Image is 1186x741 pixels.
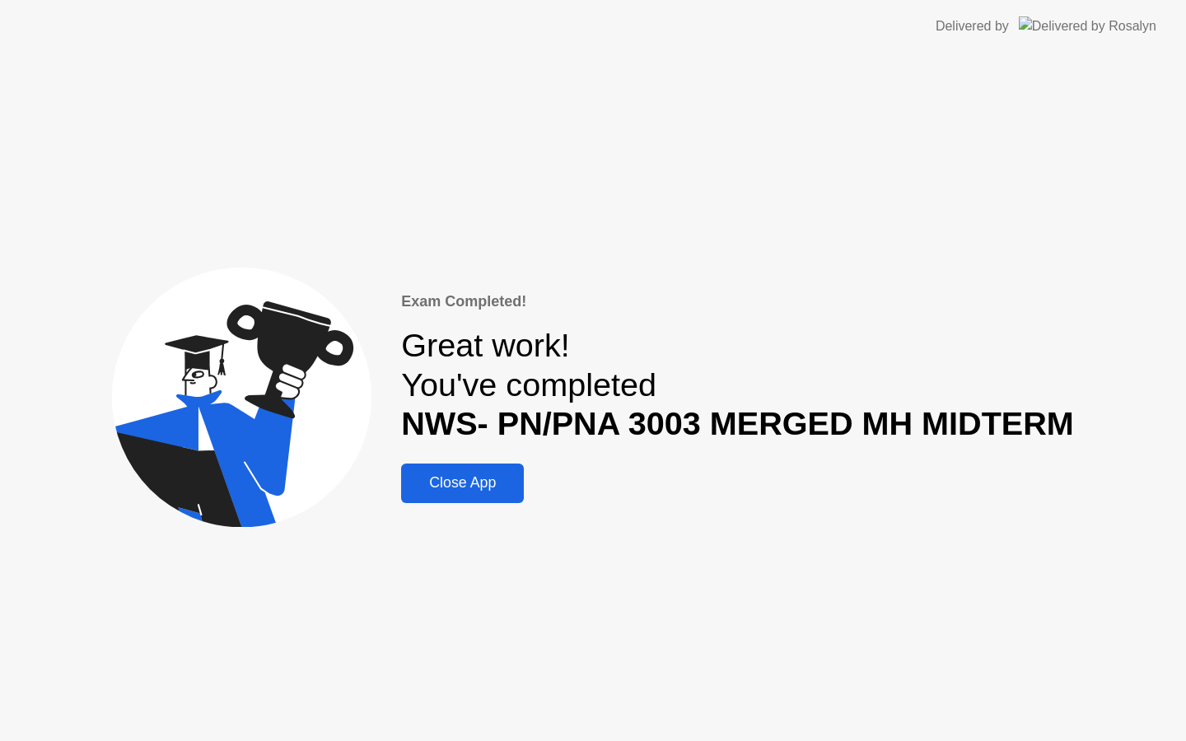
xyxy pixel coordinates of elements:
img: Delivered by Rosalyn [1019,16,1156,35]
div: Delivered by [936,16,1009,36]
div: Exam Completed! [401,291,1074,313]
button: Close App [401,464,524,503]
div: Close App [406,474,519,492]
div: Great work! You've completed [401,326,1074,444]
b: NWS- PN/PNA 3003 MERGED MH MIDTERM [401,405,1074,441]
